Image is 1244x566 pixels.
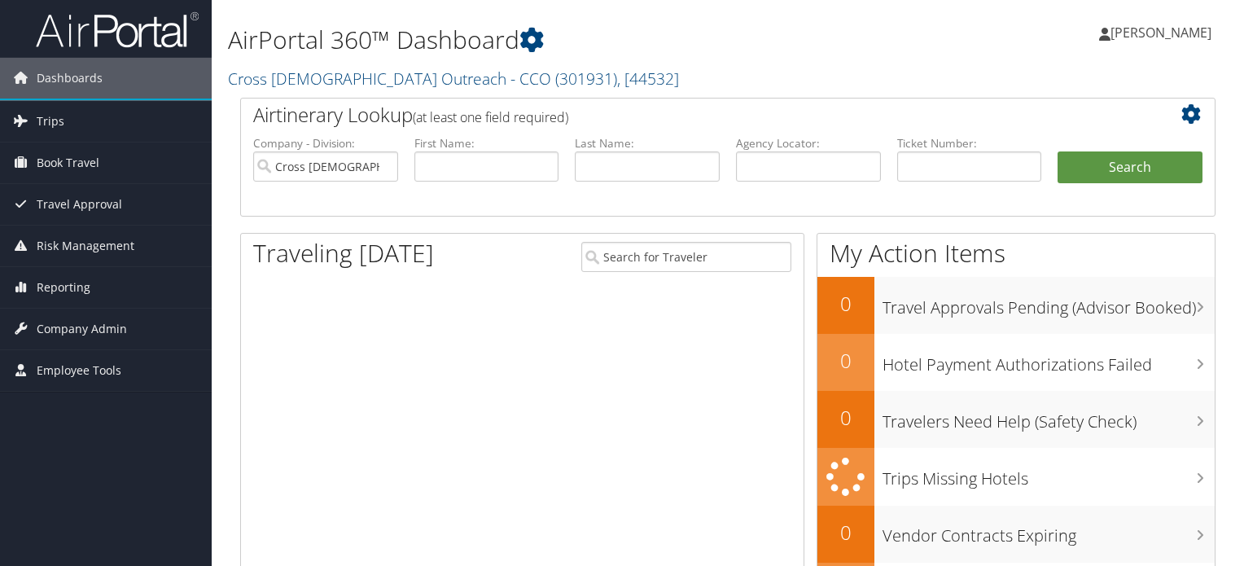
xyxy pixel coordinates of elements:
h1: AirPortal 360™ Dashboard [228,23,895,57]
h3: Hotel Payment Authorizations Failed [883,345,1215,376]
h3: Travelers Need Help (Safety Check) [883,402,1215,433]
img: airportal-logo.png [36,11,199,49]
h3: Trips Missing Hotels [883,459,1215,490]
h2: 0 [817,290,874,318]
a: Trips Missing Hotels [817,448,1215,506]
span: Trips [37,101,64,142]
label: Last Name: [575,135,720,151]
span: [PERSON_NAME] [1110,24,1211,42]
a: Cross [DEMOGRAPHIC_DATA] Outreach - CCO [228,68,679,90]
button: Search [1058,151,1202,184]
a: [PERSON_NAME] [1099,8,1228,57]
input: Search for Traveler [581,242,791,272]
a: 0Hotel Payment Authorizations Failed [817,334,1215,391]
h3: Vendor Contracts Expiring [883,516,1215,547]
label: First Name: [414,135,559,151]
label: Company - Division: [253,135,398,151]
a: 0Vendor Contracts Expiring [817,506,1215,563]
h2: 0 [817,519,874,546]
h1: Traveling [DATE] [253,236,434,270]
h3: Travel Approvals Pending (Advisor Booked) [883,288,1215,319]
span: Risk Management [37,226,134,266]
span: Company Admin [37,309,127,349]
label: Agency Locator: [736,135,881,151]
a: 0Travel Approvals Pending (Advisor Booked) [817,277,1215,334]
h2: 0 [817,347,874,375]
span: , [ 44532 ] [617,68,679,90]
span: Reporting [37,267,90,308]
span: Book Travel [37,143,99,183]
span: Employee Tools [37,350,121,391]
span: Dashboards [37,58,103,99]
h1: My Action Items [817,236,1215,270]
h2: 0 [817,404,874,432]
label: Ticket Number: [897,135,1042,151]
span: ( 301931 ) [555,68,617,90]
span: Travel Approval [37,184,122,225]
a: 0Travelers Need Help (Safety Check) [817,391,1215,448]
h2: Airtinerary Lookup [253,101,1121,129]
span: (at least one field required) [413,108,568,126]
